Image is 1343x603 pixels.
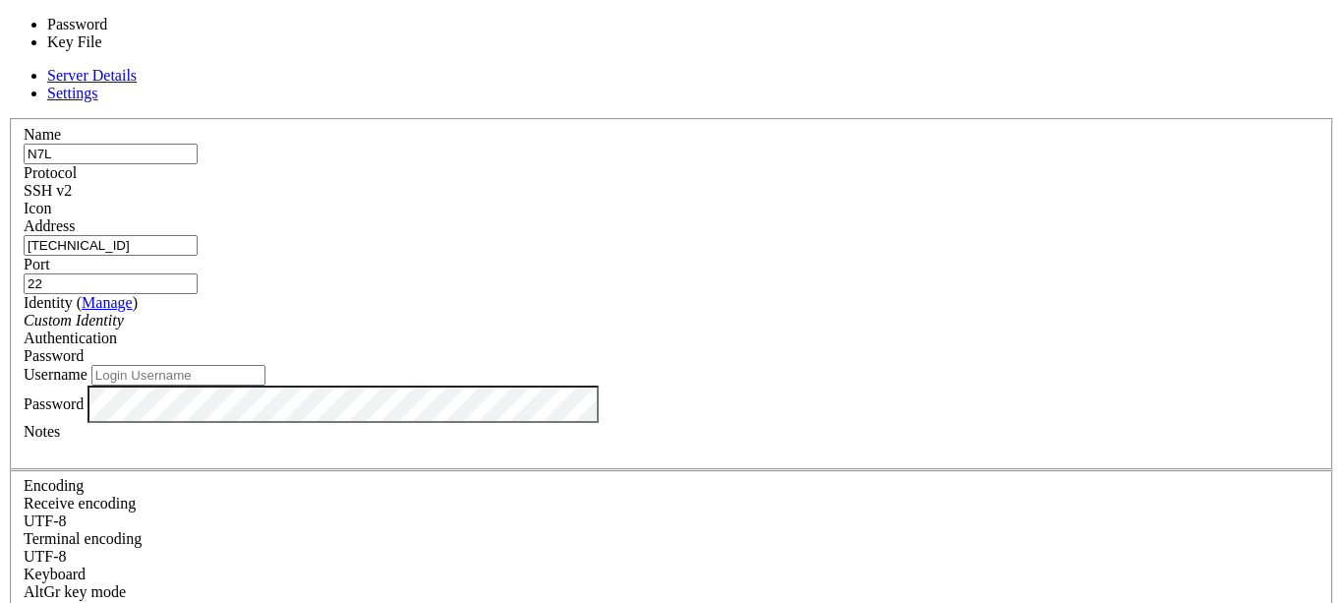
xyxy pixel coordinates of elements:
div: UTF-8 [24,548,1319,566]
a: Settings [47,85,98,101]
input: Port Number [24,273,198,294]
label: The default terminal encoding. ISO-2022 enables character map translations (like graphics maps). ... [24,530,142,547]
label: Keyboard [24,566,86,582]
label: Encoding [24,477,84,494]
a: Server Details [47,67,137,84]
a: Manage [82,294,133,311]
label: Notes [24,423,60,440]
span: Password [24,347,84,364]
label: Password [24,394,84,411]
input: Server Name [24,144,198,164]
i: Custom Identity [24,312,124,329]
div: Password [24,347,1319,365]
label: Port [24,256,50,272]
span: UTF-8 [24,513,67,529]
div: Custom Identity [24,312,1319,330]
label: Set the expected encoding for data received from the host. If the encodings do not match, visual ... [24,583,126,600]
label: Name [24,126,61,143]
label: Identity [24,294,138,311]
li: Key File [47,33,206,51]
div: UTF-8 [24,513,1319,530]
label: Protocol [24,164,77,181]
label: Icon [24,200,51,216]
li: Password [47,16,206,33]
label: Set the expected encoding for data received from the host. If the encodings do not match, visual ... [24,495,136,512]
label: Username [24,366,88,383]
input: Host Name or IP [24,235,198,256]
span: UTF-8 [24,548,67,565]
label: Authentication [24,330,117,346]
span: SSH v2 [24,182,72,199]
input: Login Username [91,365,265,386]
div: SSH v2 [24,182,1319,200]
span: ( ) [77,294,138,311]
label: Address [24,217,75,234]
